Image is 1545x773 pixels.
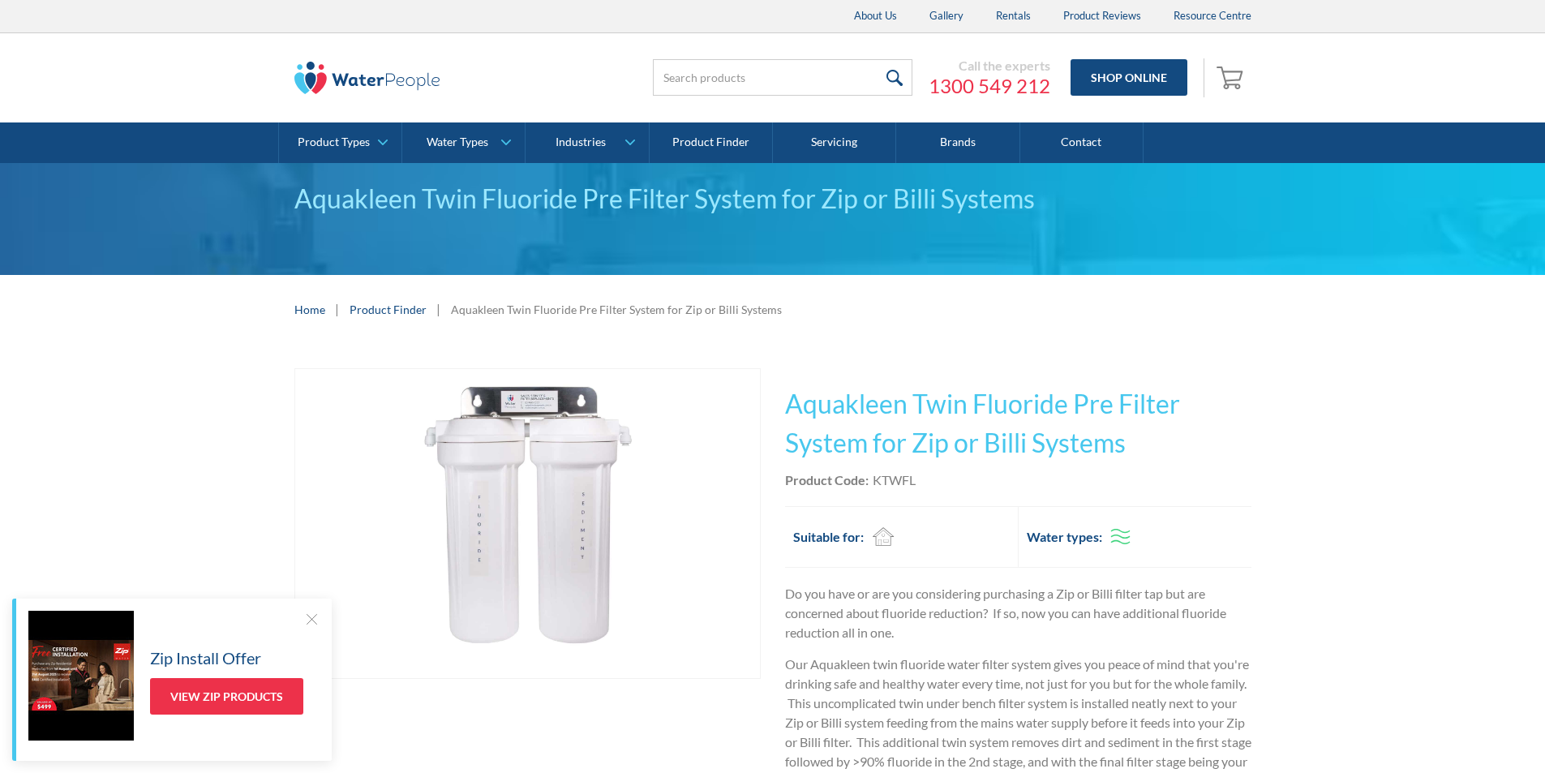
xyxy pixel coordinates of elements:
img: Aquakleen Twin Fluoride Pre Filter System for Zip or Billi Systems [295,369,760,679]
a: Water Types [402,122,525,163]
a: Open empty cart [1212,58,1251,97]
a: Product Finder [650,122,773,163]
div: | [333,299,341,319]
img: The Water People [294,62,440,94]
input: Search products [653,59,912,96]
h2: Water types: [1027,527,1102,547]
a: Servicing [773,122,896,163]
h2: Suitable for: [793,527,864,547]
div: Aquakleen Twin Fluoride Pre Filter System for Zip or Billi Systems [294,179,1251,218]
div: Water Types [427,135,488,149]
a: Product Types [279,122,401,163]
a: Home [294,301,325,318]
iframe: podium webchat widget bubble [1383,692,1545,773]
a: Contact [1020,122,1144,163]
a: Product Finder [350,301,427,318]
div: | [435,299,443,319]
h5: Zip Install Offer [150,646,261,670]
a: open lightbox [294,368,761,680]
a: View Zip Products [150,678,303,715]
img: Zip Install Offer [28,611,134,741]
h1: Aquakleen Twin Fluoride Pre Filter System for Zip or Billi Systems [785,384,1251,462]
div: Industries [556,135,606,149]
div: Product Types [298,135,370,149]
p: Do you have or are you considering purchasing a Zip or Billi filter tap but are concerned about f... [785,584,1251,642]
a: Brands [896,122,1019,163]
div: KTWFL [873,470,916,490]
strong: Product Code: [785,472,869,487]
div: Aquakleen Twin Fluoride Pre Filter System for Zip or Billi Systems [451,301,782,318]
div: Call the experts [929,58,1050,74]
a: 1300 549 212 [929,74,1050,98]
a: Industries [526,122,648,163]
img: shopping cart [1217,64,1247,90]
a: Shop Online [1071,59,1187,96]
iframe: podium webchat widget prompt [1269,517,1545,712]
